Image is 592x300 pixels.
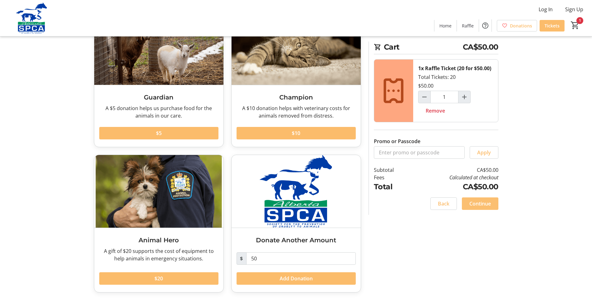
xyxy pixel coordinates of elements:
button: $5 [99,127,218,139]
img: Alberta SPCA's Logo [4,2,59,34]
span: Home [439,22,452,29]
h3: Donate Another Amount [237,235,356,245]
button: Cart [570,20,581,31]
span: Back [438,200,449,207]
span: $ [237,252,247,265]
a: Donations [497,20,537,31]
label: Promo or Passcode [374,138,420,145]
span: $10 [292,129,300,137]
h3: Animal Hero [99,235,218,245]
h3: Guardian [99,93,218,102]
button: $10 [237,127,356,139]
button: Continue [462,197,498,210]
input: Raffle Ticket (20 for $50.00) Quantity [430,91,458,103]
td: CA$50.00 [410,166,498,174]
span: Raffle [462,22,474,29]
button: Increment by one [458,91,470,103]
div: Total Tickets: 20 [413,60,498,122]
button: Apply [470,146,498,159]
img: Donate Another Amount [232,155,361,228]
img: Animal Hero [94,155,223,228]
div: A $5 donation helps us purchase food for the animals in our care. [99,104,218,119]
td: CA$50.00 [410,181,498,192]
a: Tickets [540,20,565,31]
span: $20 [154,275,163,282]
div: A gift of $20 supports the cost of equipment to help animals in emergency situations. [99,247,218,262]
td: Fees [374,174,410,181]
span: Continue [469,200,491,207]
td: Calculated at checkout [410,174,498,181]
span: Sign Up [565,6,583,13]
span: Apply [477,149,491,156]
td: Subtotal [374,166,410,174]
input: Enter promo or passcode [374,146,465,159]
div: $50.00 [418,82,433,90]
span: CA$50.00 [463,41,498,53]
img: Champion [232,12,361,85]
div: A $10 donation helps with veterinary costs for animals removed from distress. [237,104,356,119]
td: Total [374,181,410,192]
a: Raffle [457,20,479,31]
button: Decrement by one [418,91,430,103]
input: Donation Amount [246,252,356,265]
button: Add Donation [237,272,356,285]
button: Help [479,19,492,32]
button: Sign Up [560,4,588,14]
button: Remove [418,104,453,117]
img: Guardian [94,12,223,85]
button: Log In [534,4,558,14]
span: Donations [510,22,532,29]
a: Home [434,20,457,31]
span: Remove [426,107,445,114]
div: 1x Raffle Ticket (20 for $50.00) [418,65,491,72]
h2: Cart [374,41,498,54]
h3: Champion [237,93,356,102]
span: $5 [156,129,162,137]
span: Tickets [545,22,560,29]
button: $20 [99,272,218,285]
span: Log In [539,6,553,13]
button: Back [430,197,457,210]
span: Add Donation [280,275,313,282]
